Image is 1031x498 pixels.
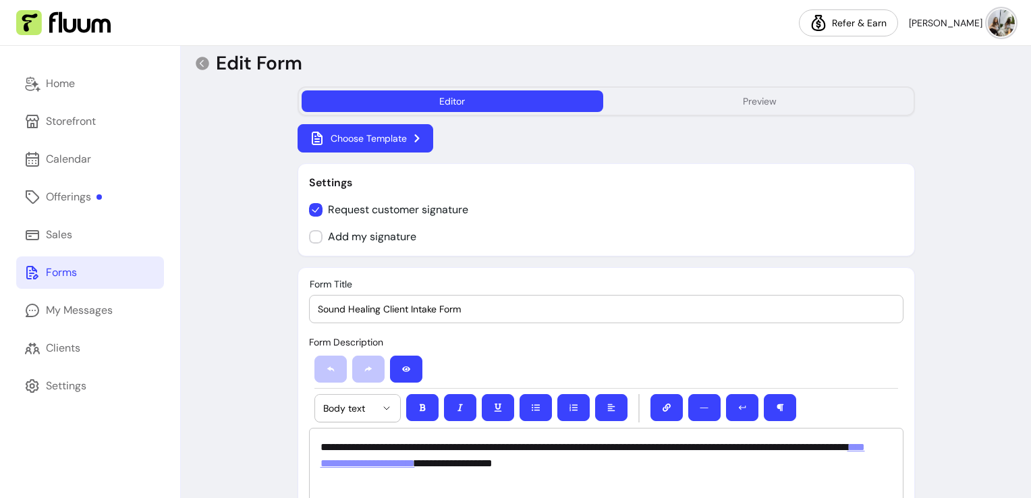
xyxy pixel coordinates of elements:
span: Body text [323,402,376,415]
div: Settings [46,378,86,394]
div: Clients [46,340,80,356]
div: Storefront [46,113,96,130]
a: Forms [16,256,164,289]
p: Settings [309,175,903,191]
a: Settings [16,370,164,402]
a: Storefront [16,105,164,138]
a: Clients [16,332,164,364]
input: Request customer signature [309,196,479,223]
input: Add my signature [309,223,426,250]
a: Home [16,67,164,100]
div: My Messages [46,302,113,319]
button: Choose Template [298,124,433,153]
div: Forms [46,265,77,281]
div: Home [46,76,75,92]
a: Refer & Earn [799,9,898,36]
button: avatar[PERSON_NAME] [909,9,1015,36]
span: Form Title [310,278,352,290]
span: [PERSON_NAME] [909,16,982,30]
a: Calendar [16,143,164,175]
div: Offerings [46,189,102,205]
span: Form Description [309,336,383,348]
a: My Messages [16,294,164,327]
img: avatar [988,9,1015,36]
input: Form Title [318,302,895,316]
div: Preview [743,94,777,108]
button: ― [688,394,721,421]
img: Fluum Logo [16,10,111,36]
a: Sales [16,219,164,251]
div: Sales [46,227,72,243]
div: Editor [439,94,465,108]
div: Calendar [46,151,91,167]
a: Offerings [16,181,164,213]
p: Edit Form [216,51,302,76]
button: Body text [315,395,400,422]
